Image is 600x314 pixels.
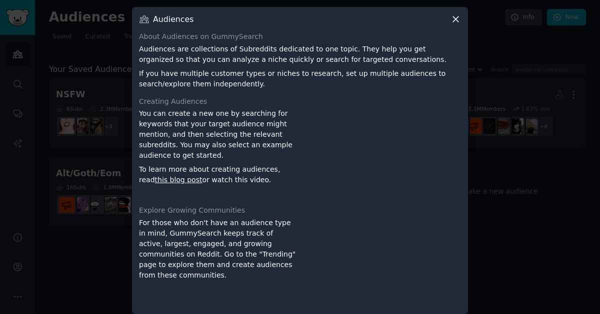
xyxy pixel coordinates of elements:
a: this blog post [155,176,202,184]
iframe: YouTube video player [303,108,461,198]
p: If you have multiple customer types or niches to research, set up multiple audiences to search/ex... [139,68,461,89]
div: Explore Growing Communities [139,205,461,216]
p: Audiences are collections of Subreddits dedicated to one topic. They help you get organized so th... [139,44,461,65]
h3: Audiences [153,14,193,24]
div: About Audiences on GummySearch [139,31,461,42]
p: To learn more about creating audiences, read or watch this video. [139,164,296,185]
div: Creating Audiences [139,96,461,107]
div: For those who don't have an audience type in mind, GummySearch keeps track of active, largest, en... [139,218,296,308]
iframe: YouTube video player [303,218,461,308]
p: You can create a new one by searching for keywords that your target audience might mention, and t... [139,108,296,161]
